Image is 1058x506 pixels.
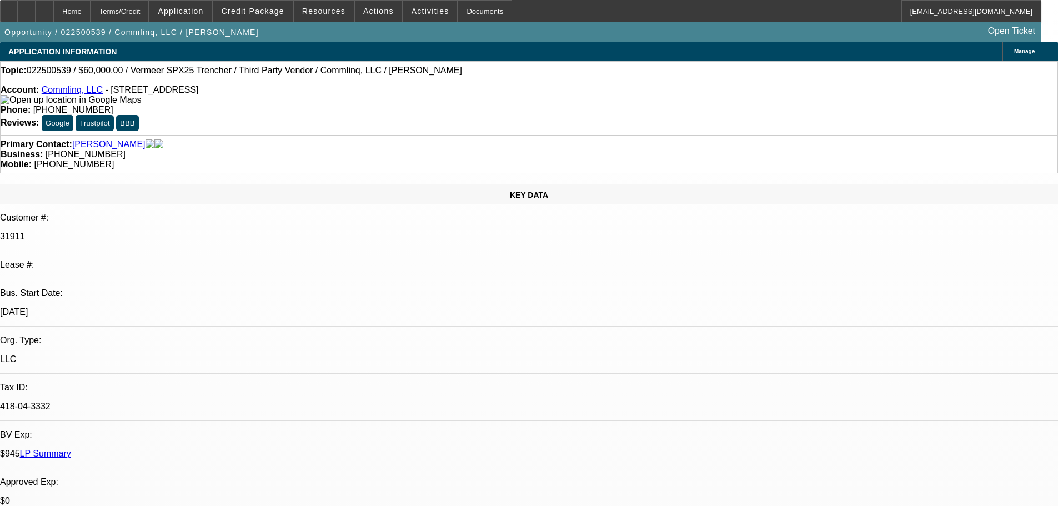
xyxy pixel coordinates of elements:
img: Open up location in Google Maps [1,95,141,105]
span: Actions [363,7,394,16]
a: [PERSON_NAME] [72,139,146,149]
strong: Reviews: [1,118,39,127]
button: Credit Package [213,1,293,22]
span: Credit Package [222,7,284,16]
span: Resources [302,7,345,16]
span: Manage [1014,48,1035,54]
img: linkedin-icon.png [154,139,163,149]
button: Resources [294,1,354,22]
span: [PHONE_NUMBER] [33,105,113,114]
span: KEY DATA [510,191,548,199]
span: 022500539 / $60,000.00 / Vermeer SPX25 Trencher / Third Party Vendor / Commlinq, LLC / [PERSON_NAME] [27,66,462,76]
span: Activities [412,7,449,16]
strong: Account: [1,85,39,94]
span: [PHONE_NUMBER] [34,159,114,169]
strong: Topic: [1,66,27,76]
span: - [STREET_ADDRESS] [106,85,199,94]
button: Actions [355,1,402,22]
strong: Business: [1,149,43,159]
button: Google [42,115,73,131]
a: View Google Maps [1,95,141,104]
strong: Primary Contact: [1,139,72,149]
strong: Phone: [1,105,31,114]
a: LP Summary [20,449,71,458]
button: Application [149,1,212,22]
span: Opportunity / 022500539 / Commlinq, LLC / [PERSON_NAME] [4,28,259,37]
strong: Mobile: [1,159,32,169]
a: Open Ticket [984,22,1040,41]
button: Trustpilot [76,115,113,131]
span: Application [158,7,203,16]
button: Activities [403,1,458,22]
span: [PHONE_NUMBER] [46,149,126,159]
span: APPLICATION INFORMATION [8,47,117,56]
a: Commlinq, LLC [42,85,103,94]
img: facebook-icon.png [146,139,154,149]
button: BBB [116,115,139,131]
